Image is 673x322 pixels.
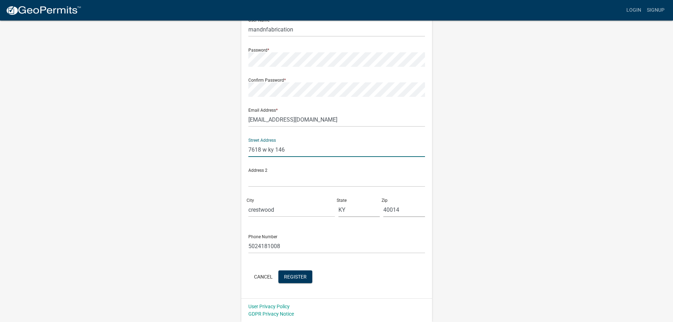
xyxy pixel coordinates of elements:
[278,270,312,283] button: Register
[248,270,278,283] button: Cancel
[644,4,667,17] a: Signup
[624,4,644,17] a: Login
[248,304,290,309] a: User Privacy Policy
[284,274,307,279] span: Register
[248,311,294,317] a: GDPR Privacy Notice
